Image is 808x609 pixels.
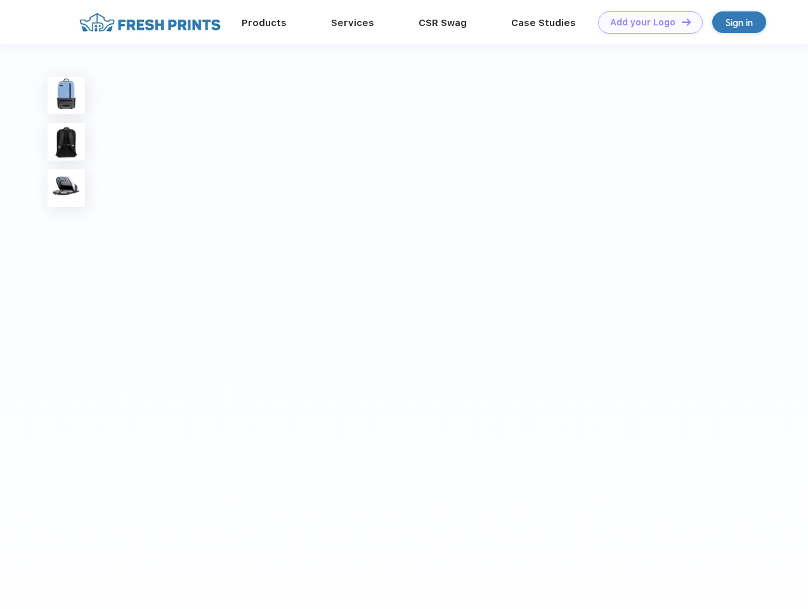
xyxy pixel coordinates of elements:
[242,17,287,29] a: Products
[682,18,691,25] img: DT
[712,11,766,33] a: Sign in
[610,17,675,28] div: Add your Logo
[726,15,753,30] div: Sign in
[48,123,85,160] img: func=resize&h=100
[48,77,85,114] img: func=resize&h=100
[48,169,85,207] img: func=resize&h=100
[75,11,225,34] img: fo%20logo%202.webp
